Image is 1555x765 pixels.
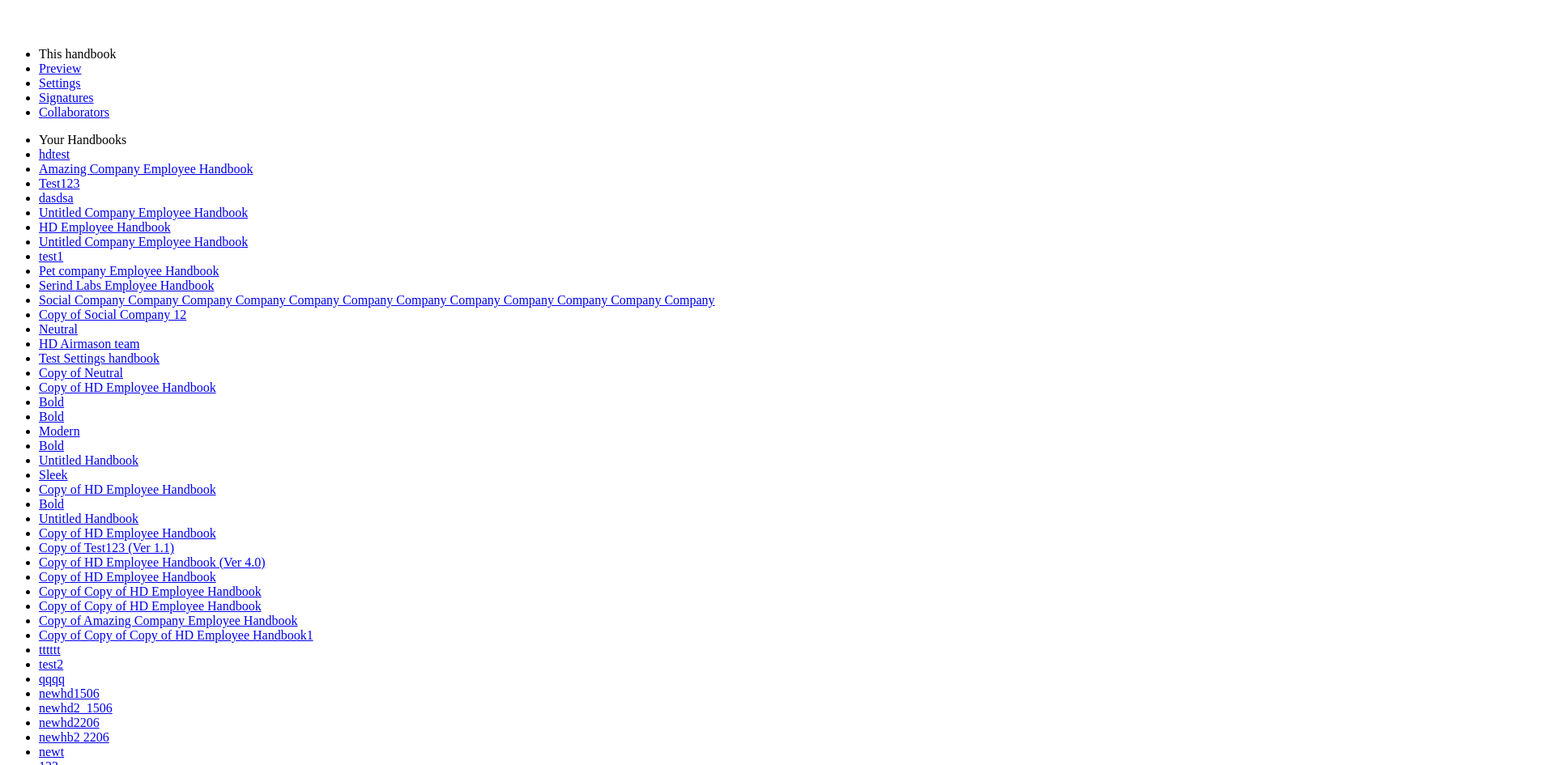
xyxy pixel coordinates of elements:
a: Copy of Test123 (Ver 1.1) [39,541,174,555]
a: Copy of Copy of Copy of HD Employee Handbook1 [39,628,313,642]
a: Copy of Copy of HD Employee Handbook [39,584,262,598]
a: tttttt [39,643,61,657]
a: test1 [39,249,63,263]
a: Bold [39,395,64,409]
a: Copy of HD Employee Handbook [39,526,216,540]
a: Copy of HD Employee Handbook [39,380,216,394]
a: Test Settings handbook [39,351,160,365]
a: Untitled Handbook [39,512,138,525]
a: HD Employee Handbook [39,220,171,234]
a: newhd1506 [39,686,100,700]
a: Collaborators [39,105,109,119]
a: Bold [39,410,64,423]
a: test2 [39,657,63,671]
a: Copy of Amazing Company Employee Handbook [39,614,298,627]
a: Social Company Company Company Company Company Company Company Company Company Company Company Co... [39,293,715,307]
li: This handbook [39,47,1549,62]
a: Copy of HD Employee Handbook (Ver 4.0) [39,555,266,569]
a: Copy of Social Company 12 [39,308,186,321]
a: Settings [39,76,81,90]
a: Copy of Copy of HD Employee Handbook [39,599,262,613]
a: Untitled Company Employee Handbook [39,235,248,249]
a: newhd2_1506 [39,701,113,715]
a: HD Airmason team [39,337,139,351]
a: Bold [39,497,64,511]
a: Untitled Handbook [39,453,138,467]
a: newt [39,745,64,759]
a: Copy of HD Employee Handbook [39,482,216,496]
a: Modern [39,424,80,438]
a: hdtest [39,147,70,161]
a: newhd2206 [39,716,100,729]
a: Pet company Employee Handbook [39,264,219,278]
a: Neutral [39,322,78,336]
a: Preview [39,62,81,75]
a: Sleek [39,468,68,482]
a: Copy of HD Employee Handbook [39,570,216,584]
a: Bold [39,439,64,453]
a: Signatures [39,91,94,104]
a: Test123 [39,176,79,190]
li: Your Handbooks [39,133,1549,147]
a: Amazing Company Employee Handbook [39,162,253,176]
a: Serind Labs Employee Handbook [39,278,214,292]
a: Untitled Company Employee Handbook [39,206,248,219]
a: Copy of Neutral [39,366,123,380]
a: dasdsa [39,191,74,205]
a: qqqq [39,672,65,686]
a: newhb2 2206 [39,730,109,744]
